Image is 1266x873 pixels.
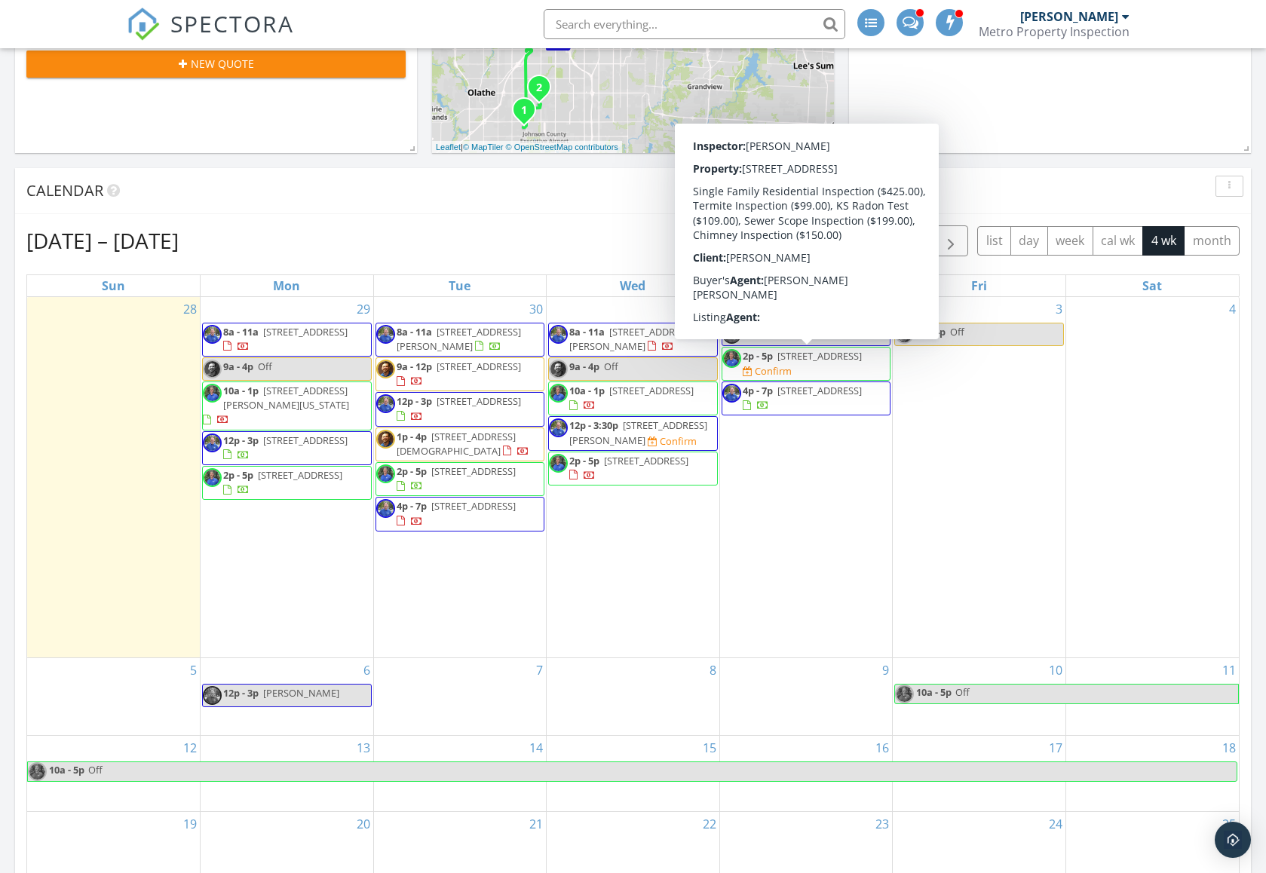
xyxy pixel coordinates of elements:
[1065,297,1239,658] td: Go to October 4, 2025
[1065,736,1239,812] td: Go to October 18, 2025
[755,365,792,377] div: Confirm
[26,51,406,78] button: New Quote
[26,225,179,256] h2: [DATE] – [DATE]
[263,686,339,700] span: [PERSON_NAME]
[895,685,914,703] img: img_7069.jpg
[1219,658,1239,682] a: Go to October 11, 2025
[376,462,545,496] a: 2p - 5p [STREET_ADDRESS]
[223,325,348,353] a: 8a - 11a [STREET_ADDRESS]
[263,325,348,338] span: [STREET_ADDRESS]
[223,468,253,482] span: 2p - 5p
[506,142,618,152] a: © OpenStreetMap contributors
[604,454,688,467] span: [STREET_ADDRESS]
[187,658,200,682] a: Go to October 5, 2025
[1139,275,1165,296] a: Saturday
[1020,9,1118,24] div: [PERSON_NAME]
[203,325,222,344] img: mikesquare300x300.jpg
[376,325,395,344] img: mikesquare300x300.jpg
[700,812,719,836] a: Go to October 22, 2025
[899,225,934,256] button: Previous
[979,24,1130,39] div: Metro Property Inspection
[360,658,373,682] a: Go to October 6, 2025
[376,392,545,426] a: 12p - 3p [STREET_ADDRESS]
[397,464,516,492] a: 2p - 5p [STREET_ADDRESS]
[99,275,128,296] a: Sunday
[431,499,516,513] span: [STREET_ADDRESS]
[569,418,707,446] span: [STREET_ADDRESS][PERSON_NAME]
[1010,226,1048,256] button: day
[397,499,516,527] a: 4p - 7p [STREET_ADDRESS]
[743,349,862,363] a: 2p - 5p [STREET_ADDRESS]
[1226,297,1239,321] a: Go to October 4, 2025
[549,454,568,473] img: img_7069.jpg
[223,325,259,338] span: 8a - 11a
[609,384,694,397] span: [STREET_ADDRESS]
[223,686,259,700] span: 12p - 3p
[719,736,893,812] td: Go to October 16, 2025
[180,736,200,760] a: Go to October 12, 2025
[544,9,845,39] input: Search everything...
[397,430,516,458] span: [STREET_ADDRESS][DEMOGRAPHIC_DATA]
[569,325,605,338] span: 8a - 11a
[743,384,862,412] a: 4p - 7p [STREET_ADDRESS]
[376,430,395,449] img: cameron.png
[933,225,969,256] button: Next
[569,384,605,397] span: 10a - 1p
[201,736,374,812] td: Go to October 13, 2025
[743,364,792,378] a: Confirm
[263,433,348,447] span: [STREET_ADDRESS]
[617,275,648,296] a: Wednesday
[968,275,990,296] a: Friday
[223,468,342,496] a: 2p - 5p [STREET_ADDRESS]
[1219,812,1239,836] a: Go to October 25, 2025
[548,416,718,450] a: 12p - 3:30p [STREET_ADDRESS][PERSON_NAME] Confirm
[895,325,914,344] img: cameron.png
[373,657,547,736] td: Go to October 7, 2025
[719,297,893,658] td: Go to October 2, 2025
[397,464,427,478] span: 2p - 5p
[376,357,545,391] a: 9a - 12p [STREET_ADDRESS]
[127,20,294,52] a: SPECTORA
[1047,226,1093,256] button: week
[191,56,254,72] span: New Quote
[397,360,432,373] span: 9a - 12p
[373,736,547,812] td: Go to October 14, 2025
[223,360,253,373] span: 9a - 4p
[1142,226,1185,256] button: 4 wk
[376,394,395,413] img: mikesquare300x300.jpg
[1215,822,1251,858] div: Open Intercom Messenger
[223,433,259,447] span: 12p - 3p
[526,812,546,836] a: Go to October 21, 2025
[180,812,200,836] a: Go to October 19, 2025
[28,762,47,781] img: img_7069.jpg
[707,297,719,321] a: Go to October 1, 2025
[879,297,892,321] a: Go to October 2, 2025
[202,323,372,357] a: 8a - 11a [STREET_ADDRESS]
[569,325,694,353] span: [STREET_ADDRESS][PERSON_NAME]
[201,297,374,658] td: Go to September 29, 2025
[201,657,374,736] td: Go to October 6, 2025
[202,466,372,500] a: 2p - 5p [STREET_ADDRESS]
[26,180,103,201] span: Calendar
[1046,812,1065,836] a: Go to October 24, 2025
[569,418,707,446] a: 12p - 3:30p [STREET_ADDRESS][PERSON_NAME]
[258,468,342,482] span: [STREET_ADDRESS]
[397,394,521,422] a: 12p - 3p [STREET_ADDRESS]
[397,394,432,408] span: 12p - 3p
[397,499,427,513] span: 4p - 7p
[397,325,521,353] a: 8a - 11a [STREET_ADDRESS][PERSON_NAME]
[743,325,778,338] span: 8a - 11a
[700,736,719,760] a: Go to October 15, 2025
[27,736,201,812] td: Go to October 12, 2025
[521,106,527,116] i: 1
[660,435,697,447] div: Confirm
[893,657,1066,736] td: Go to October 10, 2025
[354,736,373,760] a: Go to October 13, 2025
[526,736,546,760] a: Go to October 14, 2025
[223,384,259,397] span: 10a - 1p
[1065,657,1239,736] td: Go to October 11, 2025
[376,497,545,531] a: 4p - 7p [STREET_ADDRESS]
[202,381,372,430] a: 10a - 1p [STREET_ADDRESS][PERSON_NAME][US_STATE]
[463,142,504,152] a: © MapTiler
[549,360,568,378] img: cameron.png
